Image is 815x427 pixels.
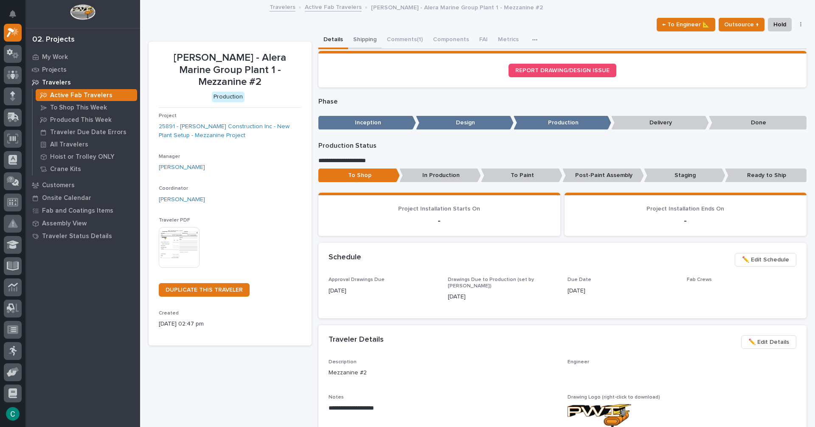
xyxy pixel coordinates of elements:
a: Customers [25,179,140,191]
p: Production [514,116,611,130]
span: Coordinator [159,186,188,191]
span: REPORT DRAWING/DESIGN ISSUE [515,67,610,73]
p: Done [709,116,807,130]
a: Active Fab Travelers [305,2,362,11]
button: FAI [474,31,493,49]
p: Production Status [318,142,807,150]
a: Crane Kits [33,163,140,175]
a: Traveler Due Date Errors [33,126,140,138]
p: Design [416,116,514,130]
div: Production [212,92,244,102]
p: All Travelers [50,141,88,149]
a: [PERSON_NAME] [159,195,205,204]
p: To Shop This Week [50,104,107,112]
a: All Travelers [33,138,140,150]
a: REPORT DRAWING/DESIGN ISSUE [509,64,616,77]
p: Traveler Due Date Errors [50,129,126,136]
span: Project Installation Ends On [646,206,724,212]
button: ← To Engineer 📐 [657,18,715,31]
p: Mezzanine #2 [329,368,557,377]
p: Customers [42,182,75,189]
a: 25891 - [PERSON_NAME] Construction Inc - New Plant Setup - Mezzanine Project [159,122,301,140]
p: Inception [318,116,416,130]
p: Travelers [42,79,71,87]
span: Project [159,113,177,118]
a: Traveler Status Details [25,230,140,242]
span: Outsource ↑ [724,20,759,30]
button: Metrics [493,31,524,49]
span: Fab Crews [687,277,712,282]
p: My Work [42,53,68,61]
p: Assembly View [42,220,87,228]
img: Workspace Logo [70,4,95,20]
span: Drawing Logo (right-click to download) [568,395,660,400]
p: [DATE] [568,287,677,295]
a: Travelers [25,76,140,89]
a: Assembly View [25,217,140,230]
a: Onsite Calendar [25,191,140,204]
span: Project Installation Starts On [398,206,480,212]
button: Outsource ↑ [719,18,764,31]
span: Traveler PDF [159,218,190,223]
p: Post-Paint Assembly [562,169,644,183]
div: 02. Projects [32,35,75,45]
span: Approval Drawings Due [329,277,385,282]
button: Hold [768,18,792,31]
span: Manager [159,154,180,159]
p: Fab and Coatings Items [42,207,113,215]
p: [PERSON_NAME] - Alera Marine Group Plant 1 - Mezzanine #2 [371,2,543,11]
span: Hold [773,20,786,30]
span: Created [159,311,179,316]
p: Onsite Calendar [42,194,91,202]
span: Engineer [568,360,589,365]
p: To Shop [318,169,400,183]
a: Hoist or Trolley ONLY [33,151,140,163]
p: Delivery [611,116,709,130]
a: [PERSON_NAME] [159,163,205,172]
span: Description [329,360,357,365]
a: Produced This Week [33,114,140,126]
p: [DATE] [448,292,557,301]
p: In Production [399,169,481,183]
button: Shipping [348,31,382,49]
button: Comments (1) [382,31,428,49]
p: Active Fab Travelers [50,92,112,99]
div: Notifications [11,10,22,24]
a: My Work [25,51,140,63]
span: Notes [329,395,344,400]
button: Details [318,31,348,49]
span: ← To Engineer 📐 [662,20,710,30]
p: Staging [644,169,725,183]
span: DUPLICATE THIS TRAVELER [166,287,243,293]
p: [DATE] 02:47 pm [159,320,301,329]
a: Projects [25,63,140,76]
a: Travelers [270,2,295,11]
p: [PERSON_NAME] - Alera Marine Group Plant 1 - Mezzanine #2 [159,52,301,88]
p: To Paint [481,169,562,183]
button: ✏️ Edit Details [741,335,796,349]
h2: Schedule [329,253,361,262]
button: Components [428,31,474,49]
button: users-avatar [4,405,22,423]
p: Projects [42,66,67,74]
span: Due Date [568,277,591,282]
p: Hoist or Trolley ONLY [50,153,115,161]
p: Crane Kits [50,166,81,173]
span: ✏️ Edit Details [748,337,789,347]
span: ✏️ Edit Schedule [742,255,789,265]
a: Active Fab Travelers [33,89,140,101]
a: DUPLICATE THIS TRAVELER [159,283,250,297]
p: Traveler Status Details [42,233,112,240]
p: [DATE] [329,287,438,295]
button: Notifications [4,5,22,23]
p: - [329,216,550,226]
h2: Traveler Details [329,335,384,345]
a: To Shop This Week [33,101,140,113]
p: Phase [318,98,807,106]
p: - [575,216,796,226]
p: Ready to Ship [725,169,807,183]
span: Drawings Due to Production (set by [PERSON_NAME]) [448,277,534,288]
p: Produced This Week [50,116,112,124]
a: Fab and Coatings Items [25,204,140,217]
button: ✏️ Edit Schedule [735,253,796,267]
